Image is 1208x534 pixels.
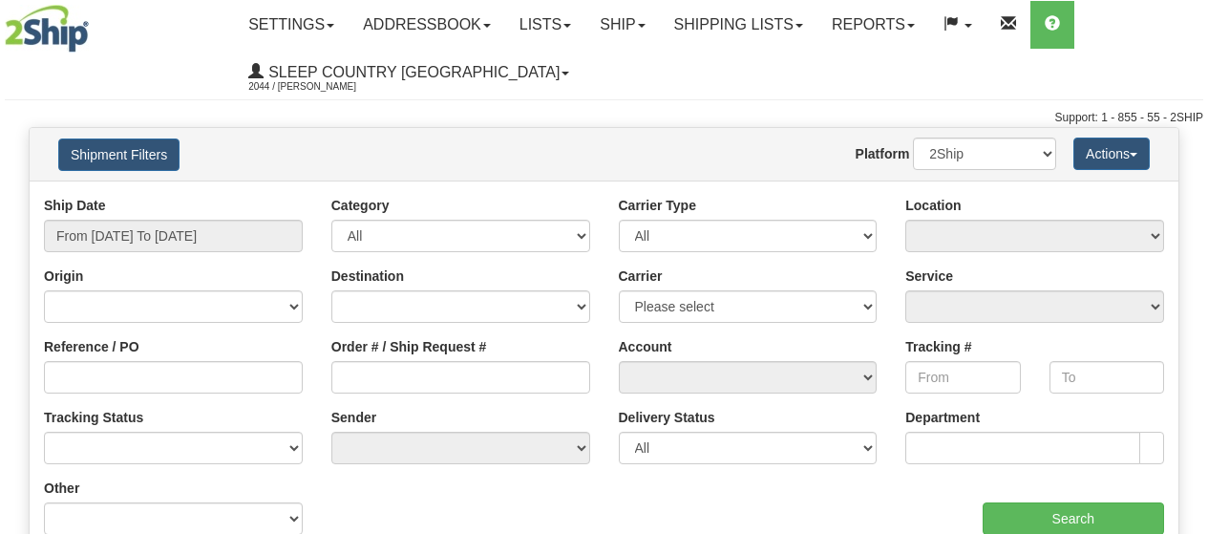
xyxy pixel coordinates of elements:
[905,408,980,427] label: Department
[585,1,659,49] a: Ship
[234,49,583,96] a: Sleep Country [GEOGRAPHIC_DATA] 2044 / [PERSON_NAME]
[58,139,180,171] button: Shipment Filters
[905,361,1020,394] input: From
[248,77,392,96] span: 2044 / [PERSON_NAME]
[619,196,696,215] label: Carrier Type
[234,1,349,49] a: Settings
[905,267,953,286] label: Service
[619,267,663,286] label: Carrier
[331,196,390,215] label: Category
[44,196,106,215] label: Ship Date
[331,337,487,356] label: Order # / Ship Request #
[1164,169,1206,364] iframe: chat widget
[505,1,585,49] a: Lists
[1073,138,1150,170] button: Actions
[349,1,505,49] a: Addressbook
[44,337,139,356] label: Reference / PO
[264,64,560,80] span: Sleep Country [GEOGRAPHIC_DATA]
[619,408,715,427] label: Delivery Status
[5,5,89,53] img: logo2044.jpg
[44,267,83,286] label: Origin
[856,144,910,163] label: Platform
[44,408,143,427] label: Tracking Status
[331,267,404,286] label: Destination
[44,479,79,498] label: Other
[619,337,672,356] label: Account
[817,1,929,49] a: Reports
[5,110,1203,126] div: Support: 1 - 855 - 55 - 2SHIP
[660,1,817,49] a: Shipping lists
[905,337,971,356] label: Tracking #
[331,408,376,427] label: Sender
[1049,361,1164,394] input: To
[905,196,961,215] label: Location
